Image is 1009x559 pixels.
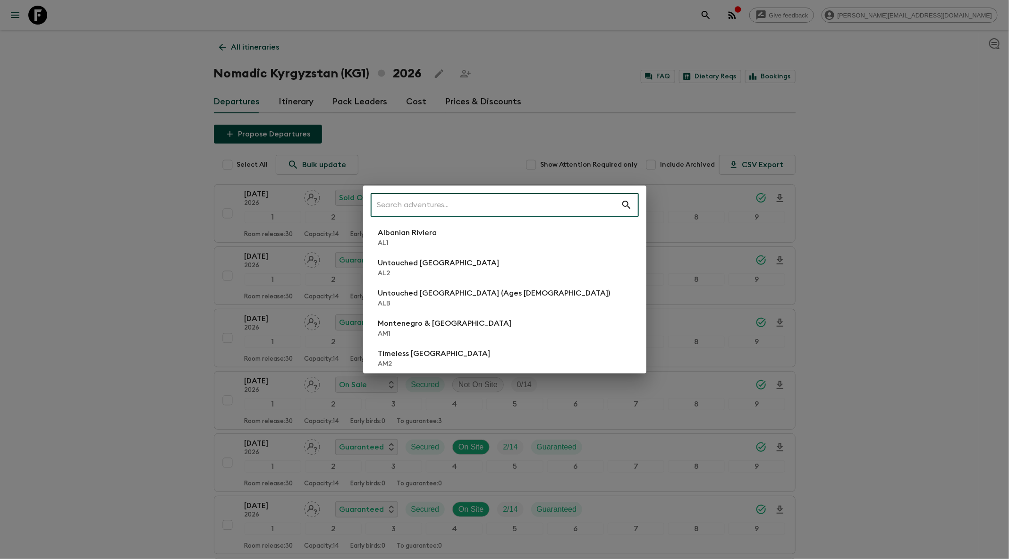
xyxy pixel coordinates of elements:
[378,238,437,248] p: AL1
[378,348,491,359] p: Timeless [GEOGRAPHIC_DATA]
[378,288,610,299] p: Untouched [GEOGRAPHIC_DATA] (Ages [DEMOGRAPHIC_DATA])
[378,329,512,339] p: AM1
[378,257,500,269] p: Untouched [GEOGRAPHIC_DATA]
[378,227,437,238] p: Albanian Riviera
[378,318,512,329] p: Montenegro & [GEOGRAPHIC_DATA]
[378,299,610,308] p: ALB
[371,192,621,218] input: Search adventures...
[378,359,491,369] p: AM2
[378,269,500,278] p: AL2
